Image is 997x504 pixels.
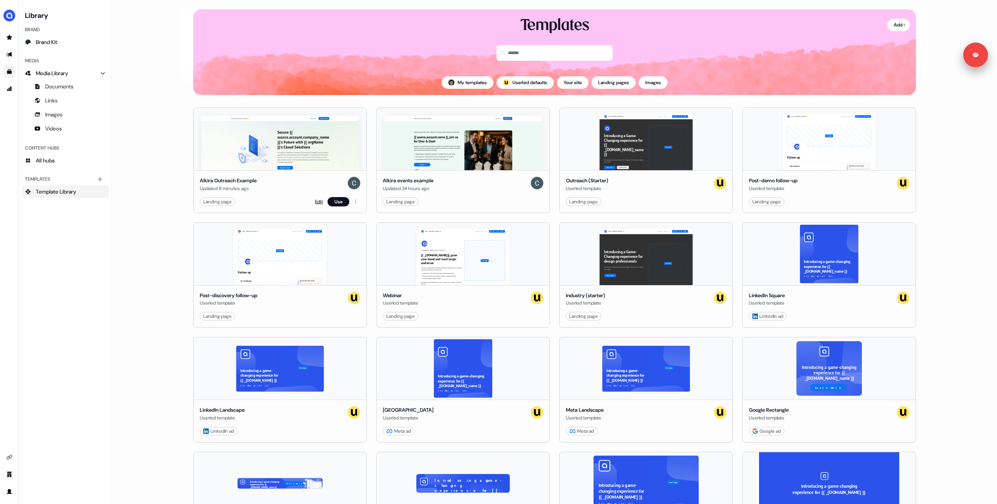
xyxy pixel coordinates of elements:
[569,427,594,435] div: Meta ad
[3,468,16,481] a: Go to team
[566,414,604,422] div: Userled template
[200,414,245,422] div: Userled template
[376,337,550,442] button: Introducing a game-changing experience for {{ _[DOMAIN_NAME]_name }}See what we can do![GEOGRAPHI...
[559,222,733,328] button: Hey {{ _[DOMAIN_NAME] }} 👋Learn moreBook a demoIntroducing a Game-Changing experience for design ...
[328,197,349,206] button: Use
[3,83,16,95] a: Go to attribution
[383,185,433,192] div: Updated 24 hours ago
[749,299,785,307] div: Userled template
[569,198,598,206] div: Landing page
[200,406,245,414] div: LinkedIn Landscape
[193,222,367,328] button: Hey {{ _[DOMAIN_NAME] }} 👋Learn moreBook a demoYour imageFollow upKey Challenges Breaking down co...
[45,83,74,90] span: Documents
[503,79,509,86] div: ;
[897,292,909,304] img: userled logo
[749,406,789,414] div: Google Rectangle
[376,222,550,328] button: Hey {{ _[DOMAIN_NAME] }} 👋Learn moreBook a demoLIVE WEBINAR | [DATE] 1PM EST | 10AM PST{{ _[DOMAI...
[383,406,433,414] div: [GEOGRAPHIC_DATA]
[897,177,909,189] img: userled logo
[193,337,367,442] button: Introducing a game-changing experience for {{ _[DOMAIN_NAME] }}See what we can do!Your imageLinke...
[348,292,360,304] img: userled logo
[531,406,543,419] img: userled logo
[193,107,367,213] button: Alkira Outreach ExampleAlkira Outreach ExampleUpdated 8 minutes agoCalvinLanding pageEditUse
[3,485,16,498] a: Go to profile
[386,312,415,320] div: Landing page
[36,157,55,164] span: All hubs
[559,107,733,213] button: Hey {{ _[DOMAIN_NAME] }} 👋Learn moreBook a demoIntroducing a Game-Changing experience for {{ _[DO...
[752,312,783,320] div: LinkedIn ad
[887,19,910,31] button: Add
[383,299,418,307] div: Userled template
[448,79,454,86] img: Hugh
[557,76,588,89] button: Your site
[315,198,323,206] a: Edit
[566,406,604,414] div: Meta Landscape
[383,177,433,185] div: Alkira events example
[22,173,109,185] div: Templates
[3,48,16,61] a: Go to outbound experience
[200,185,257,192] div: Updated 8 minutes ago
[22,67,109,79] a: Media Library
[22,23,109,36] div: Brand
[569,312,598,320] div: Landing page
[386,198,415,206] div: Landing page
[897,406,909,419] img: userled logo
[45,111,63,118] span: Images
[22,80,109,93] a: Documents
[714,177,726,189] img: userled logo
[22,36,109,48] a: Brand Kit
[3,65,16,78] a: Go to templates
[714,406,726,419] img: userled logo
[752,198,781,206] div: Landing page
[203,312,232,320] div: Landing page
[566,185,608,192] div: Userled template
[201,116,359,170] img: Alkira Outreach Example
[566,177,608,185] div: Outreach (Starter)
[531,177,543,189] img: Calvin
[348,177,360,189] img: Calvin
[714,292,726,304] img: userled logo
[749,177,798,185] div: Post-demo follow-up
[36,188,76,196] span: Template Library
[376,107,550,213] button: Alkira events exampleAlkira events exampleUpdated 24 hours agoCalvinLanding page
[752,427,781,435] div: Google ad
[639,76,668,89] button: Images
[383,414,433,422] div: Userled template
[520,16,589,36] div: Templates
[3,31,16,44] a: Go to prospects
[22,122,109,135] a: Videos
[36,69,68,77] span: Media Library
[742,107,916,213] button: Hey {{ _[DOMAIN_NAME] }} 👋Learn moreBook a demoYour imageFollow upCall summary Understand what cu...
[45,97,58,104] span: Links
[22,9,109,20] h3: Library
[749,292,785,300] div: LinkedIn Square
[749,414,789,422] div: Userled template
[45,125,62,132] span: Videos
[742,222,916,328] button: Introducing a game-changing experience for {{ _[DOMAIN_NAME]_name }}See what we can do!LinkedIn S...
[592,76,636,89] button: Landing pages
[22,108,109,121] a: Images
[348,406,360,419] img: userled logo
[383,292,418,300] div: Webinar
[203,198,232,206] div: Landing page
[497,76,554,89] button: userled logo;Userled defaults
[742,337,916,442] button: Introducing a game-changing experience for {{ _[DOMAIN_NAME]_name }}Learn moreGoogle RectangleUse...
[22,55,109,67] div: Media
[749,185,798,192] div: Userled template
[442,76,493,89] button: My templates
[384,116,542,170] img: Alkira events example
[36,38,57,46] span: Brand Kit
[22,94,109,107] a: Links
[22,185,109,198] a: Template Library
[566,299,605,307] div: Userled template
[3,451,16,463] a: Go to integrations
[22,142,109,154] div: Content Hubs
[386,427,411,435] div: Meta ad
[503,79,509,86] img: userled logo
[22,154,109,167] a: All hubs
[200,177,257,185] div: Alkira Outreach Example
[559,337,733,442] button: Introducing a game-changing experience for {{ _[DOMAIN_NAME] }}See what we can do!Your imageMeta ...
[566,292,605,300] div: Industry (starter)
[200,292,257,300] div: Post-discovery follow-up
[203,427,234,435] div: LinkedIn ad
